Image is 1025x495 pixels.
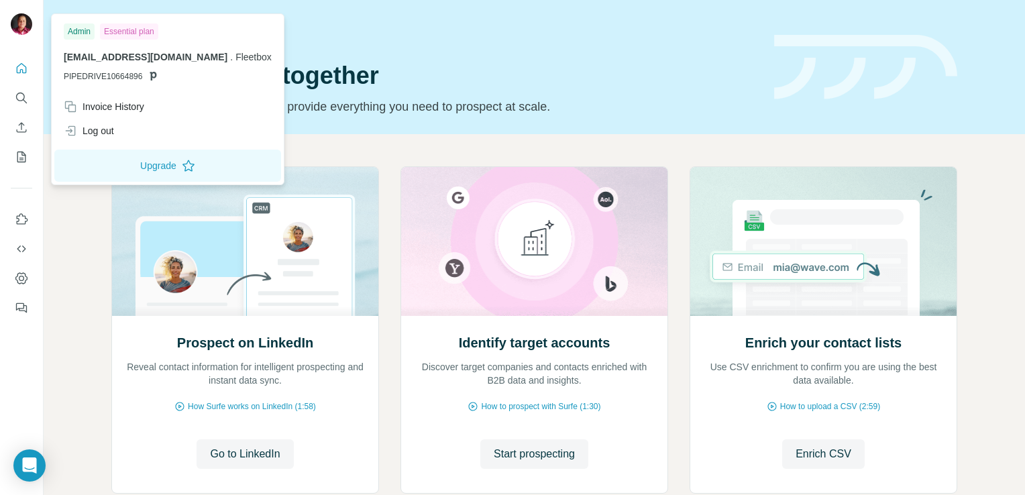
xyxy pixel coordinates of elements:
[177,333,313,352] h2: Prospect on LinkedIn
[235,52,272,62] span: Fleetbox
[64,52,227,62] span: [EMAIL_ADDRESS][DOMAIN_NAME]
[64,23,95,40] div: Admin
[774,35,957,100] img: banner
[54,150,281,182] button: Upgrade
[64,70,142,82] span: PIPEDRIVE10664896
[780,400,880,412] span: How to upload a CSV (2:59)
[796,446,851,462] span: Enrich CSV
[11,266,32,290] button: Dashboard
[11,86,32,110] button: Search
[13,449,46,482] div: Open Intercom Messenger
[415,360,654,387] p: Discover target companies and contacts enriched with B2B data and insights.
[197,439,293,469] button: Go to LinkedIn
[11,237,32,261] button: Use Surfe API
[230,52,233,62] span: .
[188,400,316,412] span: How Surfe works on LinkedIn (1:58)
[11,115,32,140] button: Enrich CSV
[782,439,865,469] button: Enrich CSV
[111,62,758,89] h1: Let’s prospect together
[481,400,600,412] span: How to prospect with Surfe (1:30)
[400,167,668,316] img: Identify target accounts
[111,25,758,38] div: Quick start
[11,56,32,80] button: Quick start
[210,446,280,462] span: Go to LinkedIn
[11,145,32,169] button: My lists
[459,333,610,352] h2: Identify target accounts
[494,446,575,462] span: Start prospecting
[480,439,588,469] button: Start prospecting
[11,207,32,231] button: Use Surfe on LinkedIn
[745,333,902,352] h2: Enrich your contact lists
[11,296,32,320] button: Feedback
[64,124,114,137] div: Log out
[64,100,144,113] div: Invoice History
[111,167,379,316] img: Prospect on LinkedIn
[690,167,957,316] img: Enrich your contact lists
[11,13,32,35] img: Avatar
[704,360,943,387] p: Use CSV enrichment to confirm you are using the best data available.
[111,97,758,116] p: Pick your starting point and we’ll provide everything you need to prospect at scale.
[100,23,158,40] div: Essential plan
[125,360,365,387] p: Reveal contact information for intelligent prospecting and instant data sync.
